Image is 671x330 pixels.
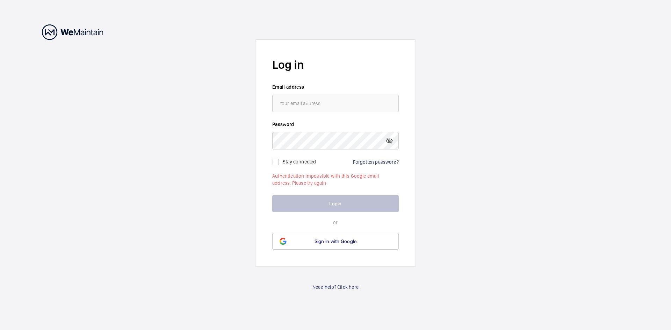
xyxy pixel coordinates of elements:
label: Stay connected [283,159,316,164]
p: Authentication impossible with this Google email address. Please try again. [272,173,399,186]
h2: Log in [272,57,399,73]
a: Need help? Click here [312,284,359,291]
input: Your email address [272,95,399,112]
label: Password [272,121,399,128]
span: Sign in with Google [315,239,357,244]
button: Login [272,195,399,212]
p: or [272,219,399,226]
label: Email address [272,83,399,90]
a: Forgotten password? [353,159,399,165]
